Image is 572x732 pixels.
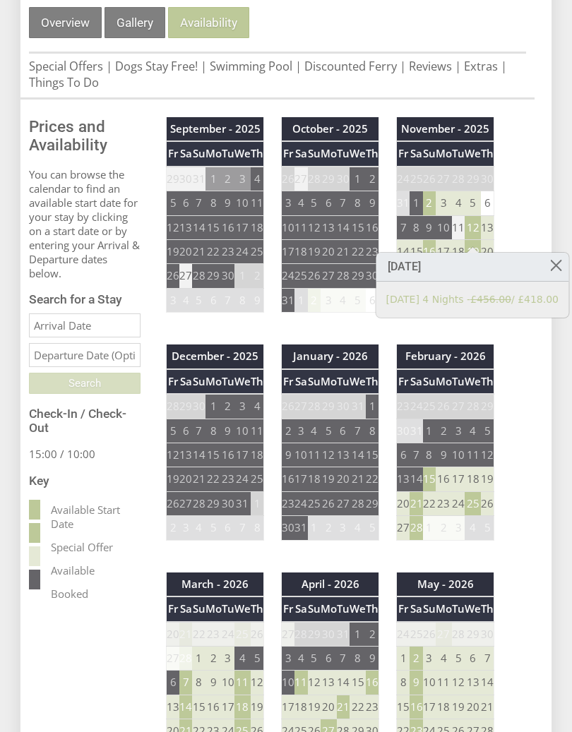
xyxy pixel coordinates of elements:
td: 18 [465,467,481,491]
td: 9 [436,443,452,467]
td: 21 [192,240,205,264]
input: Search [29,373,141,394]
td: 5 [205,516,222,540]
td: 17 [234,443,251,467]
td: 23 [222,240,234,264]
td: 1 [410,191,422,215]
td: 4 [337,288,350,312]
td: 31 [294,516,307,540]
td: 14 [337,215,350,239]
strike: £456.00 [470,294,511,305]
td: 3 [234,394,251,419]
td: 7 [222,288,234,312]
th: We [350,369,366,394]
td: 9 [282,443,295,467]
td: 7 [192,191,205,215]
td: 12 [321,443,337,467]
input: Departure Date (Optional) [29,343,141,367]
td: 1 [205,167,222,191]
td: 4 [465,419,481,443]
td: 5 [167,191,180,215]
a: Dogs Stay Free! [115,58,198,74]
td: 2 [436,419,452,443]
td: 20 [321,240,337,264]
th: September - 2025 [167,117,264,141]
td: 27 [321,264,337,288]
td: 12 [308,215,321,239]
a: Swimming Pool [210,58,292,74]
td: 12 [481,443,494,467]
th: Th [251,141,264,166]
td: 2 [321,516,337,540]
input: Arrival Date [29,313,141,337]
td: 28 [465,394,481,419]
td: 25 [465,491,481,515]
td: 12 [465,215,481,239]
td: 27 [179,264,192,288]
td: 31 [192,167,205,191]
th: January - 2026 [282,344,379,368]
td: 10 [452,443,465,467]
th: Th [366,141,379,166]
td: 12 [167,215,180,239]
td: 20 [397,491,410,515]
td: 23 [366,240,379,264]
th: Th [481,141,494,166]
td: 3 [321,288,337,312]
td: 30 [222,264,234,288]
td: 2 [423,191,436,215]
th: February - 2026 [397,344,494,368]
td: 1 [423,419,436,443]
td: 6 [321,191,337,215]
td: 18 [294,240,307,264]
td: 25 [251,240,264,264]
td: 26 [436,394,452,419]
th: Sa [294,369,307,394]
td: 13 [179,443,192,467]
td: 2 [282,419,295,443]
td: 3 [234,167,251,191]
th: Su [192,369,205,394]
td: 24 [397,167,410,191]
td: 15 [205,215,222,239]
th: November - 2025 [397,117,494,141]
th: Fr [167,141,180,166]
td: 5 [308,191,321,215]
td: 30 [366,264,379,288]
td: 2 [222,394,234,419]
td: 1 [294,288,307,312]
td: 23 [222,467,234,491]
td: 24 [234,240,251,264]
th: Tu [222,141,234,166]
th: We [465,141,481,166]
th: Mo [205,369,222,394]
th: Th [251,369,264,394]
th: We [234,369,251,394]
td: 17 [234,215,251,239]
a: Availability [168,7,249,38]
td: 4 [452,191,465,215]
td: 31 [397,191,410,215]
td: 22 [205,240,222,264]
td: 18 [308,467,321,491]
td: 26 [423,167,436,191]
th: Sa [294,141,307,166]
th: Tu [452,141,465,166]
td: 29 [179,394,192,419]
td: 16 [366,215,379,239]
td: 17 [294,467,307,491]
td: 26 [308,264,321,288]
td: 25 [410,167,422,191]
td: 9 [423,215,436,239]
td: 14 [410,467,422,491]
td: 26 [167,264,180,288]
td: 29 [167,167,180,191]
th: Fr [167,369,180,394]
td: 23 [436,491,452,515]
td: 24 [282,264,295,288]
td: 19 [481,467,494,491]
td: 6 [366,288,379,312]
td: 24 [294,491,307,515]
td: 27 [452,394,465,419]
td: 1 [350,167,366,191]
